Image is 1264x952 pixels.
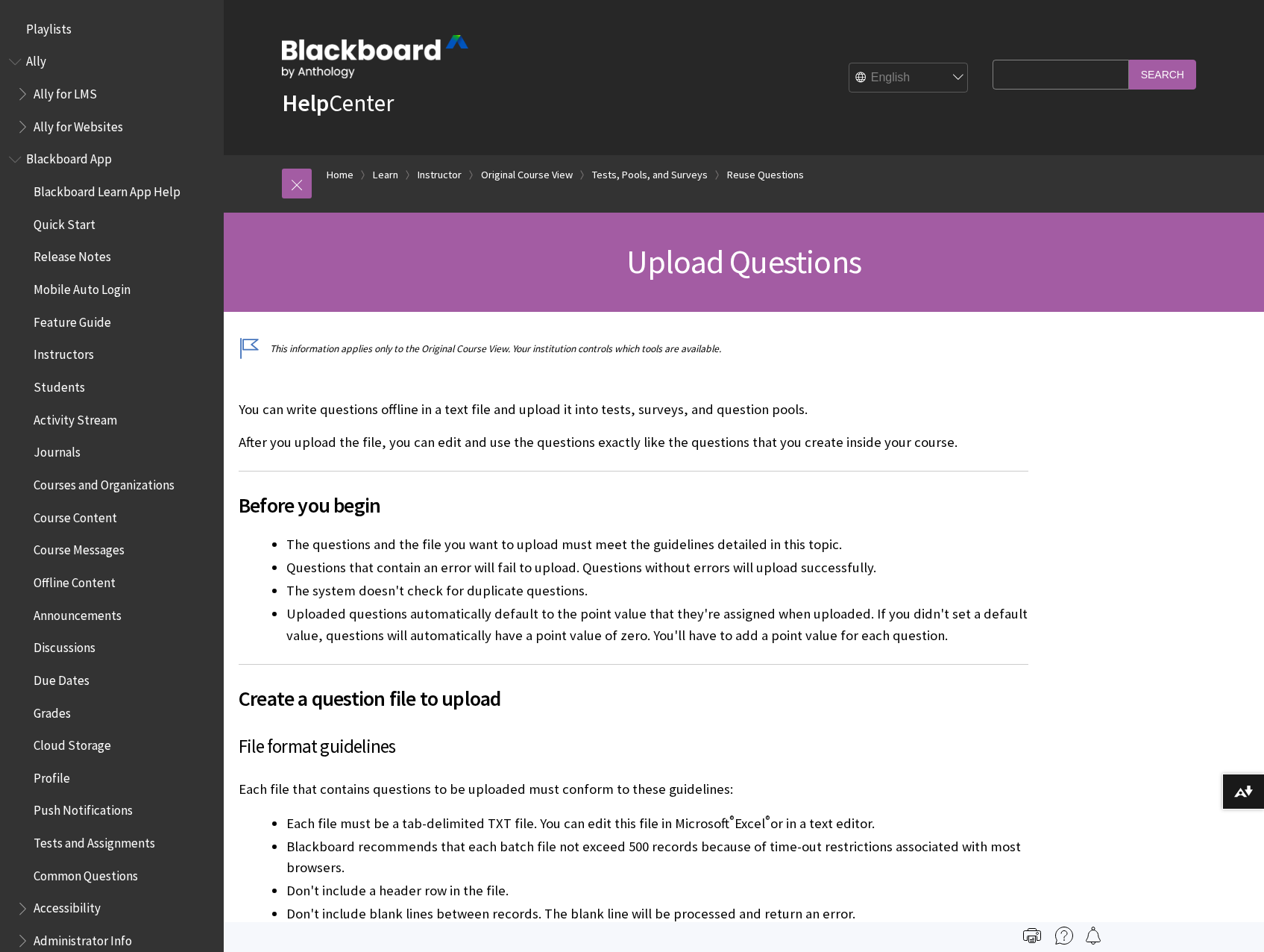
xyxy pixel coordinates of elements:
[327,166,353,184] a: Home
[239,342,1028,356] p: This information applies only to the Original Course View. Your institution controls which tools ...
[1055,927,1073,945] img: More help
[34,505,117,525] span: Course Content
[239,400,1028,419] p: You can write questions offline in a text file and upload it into tests, surveys, and question po...
[34,277,131,297] span: Mobile Auto Login
[286,580,1028,601] li: The system doesn't check for duplicate questions.
[849,63,969,93] select: Site Language Selector
[286,880,1028,901] li: Don't include a header row in the file.
[373,166,398,184] a: Learn
[34,896,101,916] span: Accessibility
[34,570,116,590] span: Offline Content
[9,16,215,42] nav: Book outline for Playlists
[34,928,132,948] span: Administrator Info
[34,830,155,851] span: Tests and Assignments
[239,489,1028,521] span: Before you begin
[34,701,71,721] span: Grades
[34,375,85,395] span: Students
[34,179,180,199] span: Blackboard Learn App Help
[481,166,573,184] a: Original Course View
[26,16,72,37] span: Playlists
[592,166,708,184] a: Tests, Pools, and Surveys
[286,904,1028,924] li: Don't include blank lines between records. The blank line will be processed and return an error.
[34,798,133,818] span: Push Notifications
[34,407,117,428] span: Activity Stream
[1084,927,1102,945] img: Follow this page
[34,472,174,492] span: Courses and Organizations
[1023,927,1041,945] img: Print
[34,81,97,101] span: Ally for LMS
[1129,60,1196,89] input: Search
[418,166,462,184] a: Instructor
[727,166,804,184] a: Reuse Questions
[9,49,215,140] nav: Book outline for Anthology Ally Help
[34,538,125,558] span: Course Messages
[765,812,770,826] sup: ®
[34,440,81,460] span: Journals
[34,733,111,753] span: Cloud Storage
[729,812,735,826] sup: ®
[34,765,70,786] span: Profile
[239,433,1028,452] p: After you upload the file, you can edit and use the questions exactly like the questions that you...
[286,604,1028,645] li: Uploaded questions automatically default to the point value that they're assigned when uploaded. ...
[239,780,1028,799] p: Each file that contains questions to be uploaded must conform to these guidelines:
[34,310,111,330] span: Feature Guide
[34,635,95,655] span: Discussions
[34,342,94,363] span: Instructors
[26,49,46,69] span: Ally
[282,88,329,118] strong: Help
[286,557,1028,578] li: Questions that contain an error will fail to upload. Questions without errors will upload success...
[239,683,1028,714] span: Create a question file to upload
[282,35,468,78] img: Blackboard by Anthology
[286,534,1028,555] li: The questions and the file you want to upload must meet the guidelines detailed in this topic.
[34,668,89,688] span: Due Dates
[34,212,95,232] span: Quick Start
[34,114,123,134] span: Ally for Websites
[286,813,1028,834] li: Each file must be a tab-delimited TXT file. You can edit this file in Microsoft Excel or in a tex...
[626,241,861,282] span: Upload Questions
[34,603,122,623] span: Announcements
[286,836,1028,878] li: Blackboard recommends that each batch file not exceed 500 records because of time-out restriction...
[34,245,111,265] span: Release Notes
[34,863,138,883] span: Common Questions
[239,733,1028,761] h3: File format guidelines
[282,88,394,118] a: HelpCenter
[26,147,112,167] span: Blackboard App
